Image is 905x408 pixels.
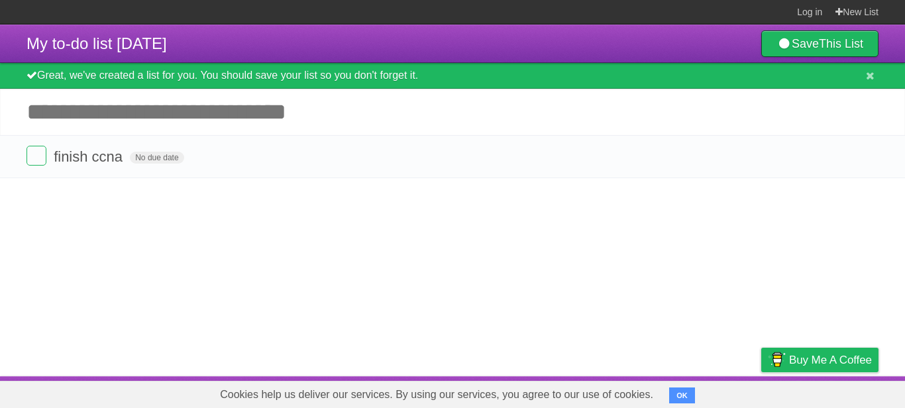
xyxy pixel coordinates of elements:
[27,146,46,166] label: Done
[54,148,126,165] span: finish ccna
[819,37,863,50] b: This List
[789,348,872,372] span: Buy me a coffee
[795,380,878,405] a: Suggest a feature
[629,380,682,405] a: Developers
[761,348,878,372] a: Buy me a coffee
[768,348,786,371] img: Buy me a coffee
[669,387,695,403] button: OK
[207,382,666,408] span: Cookies help us deliver our services. By using our services, you agree to our use of cookies.
[744,380,778,405] a: Privacy
[27,34,167,52] span: My to-do list [DATE]
[130,152,184,164] span: No due date
[585,380,613,405] a: About
[699,380,728,405] a: Terms
[761,30,878,57] a: SaveThis List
